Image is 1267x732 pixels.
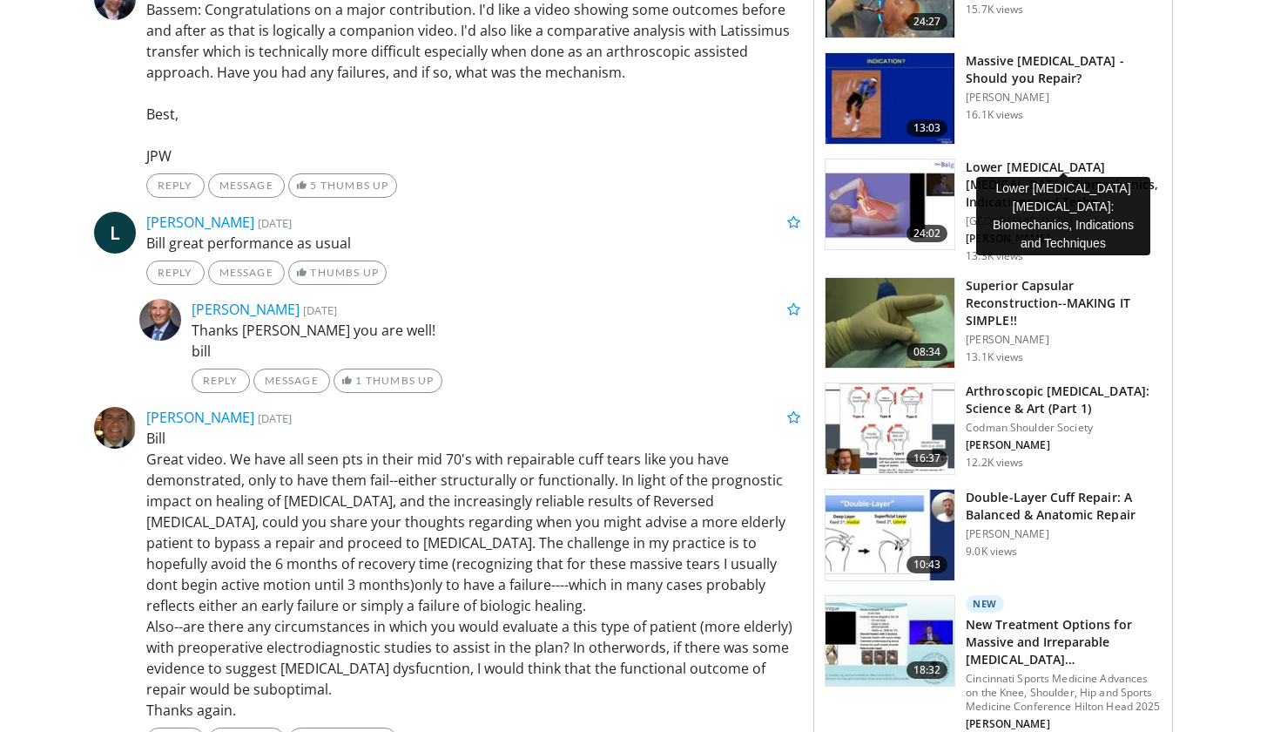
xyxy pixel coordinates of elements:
[146,213,254,232] a: [PERSON_NAME]
[966,456,1023,470] p: 12.2K views
[146,173,205,198] a: Reply
[208,261,285,285] a: Message
[966,108,1023,122] p: 16.1K views
[825,277,1162,369] a: 08:34 Superior Capsular Reconstruction--MAKING IT SIMPLE!! [PERSON_NAME] 13.1K views
[966,545,1017,559] p: 9.0K views
[94,407,136,449] img: Avatar
[303,302,337,318] small: [DATE]
[826,53,954,144] img: 38533_0000_3.png.150x105_q85_crop-smart_upscale.jpg
[146,408,254,427] a: [PERSON_NAME]
[334,369,442,393] a: 1 Thumbs Up
[288,261,387,285] a: Thumbs Up
[966,249,1023,263] p: 13.3K views
[192,300,300,319] a: [PERSON_NAME]
[966,383,1162,417] h3: Arthroscopic [MEDICAL_DATA]: Science & Art (Part 1)
[966,277,1162,329] h3: Superior Capsular Reconstruction--MAKING IT SIMPLE!!
[826,278,954,369] img: 75b8f971-e86e-4977-8425-f95911291d47.150x105_q85_crop-smart_upscale.jpg
[966,91,1162,105] p: [PERSON_NAME]
[825,383,1162,475] a: 16:37 Arthroscopic [MEDICAL_DATA]: Science & Art (Part 1) Codman Shoulder Society [PERSON_NAME] 1...
[355,374,362,387] span: 1
[976,177,1150,255] div: Lower [MEDICAL_DATA] [MEDICAL_DATA]: Biomechanics, Indications and Techniques
[825,489,1162,581] a: 10:43 Double-Layer Cuff Repair: A Balanced & Anatomic Repair [PERSON_NAME] 9.0K views
[826,159,954,250] img: 003f300e-98b5-4117-aead-6046ac8f096e.150x105_q85_crop-smart_upscale.jpg
[826,596,954,687] img: 18aeefaf-8bfd-4460-9d1f-d1f4d7984671.150x105_q85_crop-smart_upscale.jpg
[258,215,292,231] small: [DATE]
[906,556,948,573] span: 10:43
[966,438,1162,452] p: [PERSON_NAME]
[310,179,317,192] span: 5
[825,159,1162,263] a: 24:02 Lower [MEDICAL_DATA] [MEDICAL_DATA]: Biomechanics, Indications and Techn… [GEOGRAPHIC_DATA]...
[966,159,1162,211] h3: Lower [MEDICAL_DATA] [MEDICAL_DATA]: Biomechanics, Indications and Techn…
[906,661,948,679] span: 18:32
[966,595,1004,613] p: New
[826,490,954,580] img: 8f65fb1a-ecd2-4f18-addc-e9d42cd0a40b.150x105_q85_crop-smart_upscale.jpg
[966,672,1162,714] p: Cincinnati Sports Medicine Advances on the Knee, Shoulder, Hip and Sports Medicine Conference Hil...
[146,261,205,285] a: Reply
[966,527,1162,541] p: [PERSON_NAME]
[192,369,250,393] a: Reply
[906,13,948,30] span: 24:27
[288,173,397,198] a: 5 Thumbs Up
[906,343,948,361] span: 08:34
[146,233,801,254] p: Bill great performance as usual
[192,320,801,362] p: Thanks [PERSON_NAME] you are well! bill
[146,428,801,721] p: Bill Great video. We have all seen pts in their mid 70's with repairable cuff tears like you have...
[966,52,1162,87] h3: Massive [MEDICAL_DATA] - Should you Repair?
[966,717,1162,731] p: [PERSON_NAME]
[139,299,181,341] img: Avatar
[906,225,948,242] span: 24:02
[966,489,1162,524] h3: Double-Layer Cuff Repair: A Balanced & Anatomic Repair
[826,383,954,474] img: 83a4a6a0-2498-4462-a6c6-c2fb0fff2d55.150x105_q85_crop-smart_upscale.jpg
[966,421,1162,435] p: Codman Shoulder Society
[966,616,1162,668] h3: New Treatment Options for Massive and Irreparable [MEDICAL_DATA]…
[966,232,1162,246] p: [PERSON_NAME]
[825,52,1162,145] a: 13:03 Massive [MEDICAL_DATA] - Should you Repair? [PERSON_NAME] 16.1K views
[906,450,948,467] span: 16:37
[906,119,948,137] span: 13:03
[208,173,285,198] a: Message
[966,333,1162,347] p: [PERSON_NAME]
[966,214,1162,228] p: [GEOGRAPHIC_DATA]
[258,410,292,426] small: [DATE]
[253,369,330,393] a: Message
[94,212,136,254] a: L
[966,350,1023,364] p: 13.1K views
[966,3,1023,17] p: 15.7K views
